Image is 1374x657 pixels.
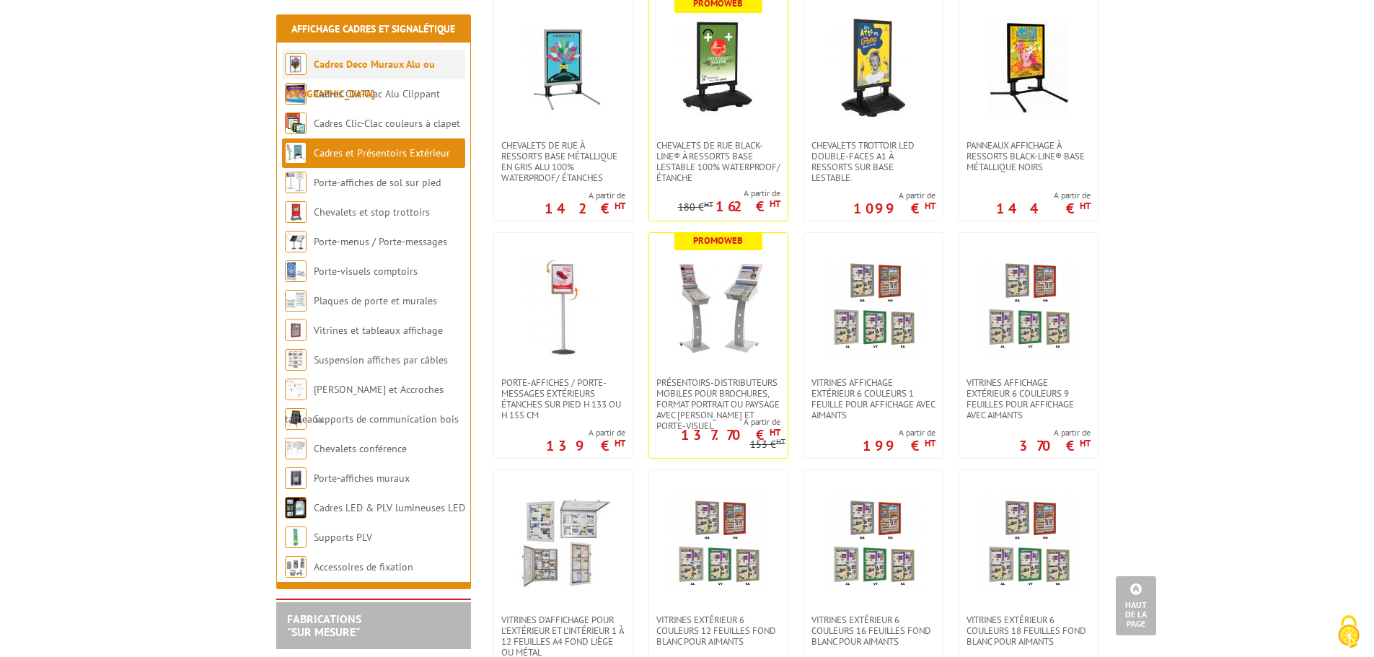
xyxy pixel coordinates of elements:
a: Cadres Clic-Clac couleurs à clapet [314,117,460,130]
span: Panneaux affichage à ressorts Black-Line® base métallique Noirs [966,140,1091,172]
img: Vitrines extérieur 6 couleurs 18 feuilles fond blanc pour aimants [978,492,1079,593]
img: Cimaises et Accroches tableaux [285,379,307,400]
span: Présentoirs-distributeurs mobiles pour brochures, format portrait ou paysage avec [PERSON_NAME] e... [656,377,780,431]
a: Chevalets conférence [314,442,407,455]
p: 142 € [545,204,625,213]
span: A partir de [996,190,1091,201]
a: Cadres Clic-Clac Alu Clippant [314,87,440,100]
p: 162 € [715,202,780,211]
sup: HT [704,199,713,209]
img: Présentoirs-distributeurs mobiles pour brochures, format portrait ou paysage avec capot et porte-... [668,255,769,356]
a: Porte-visuels comptoirs [314,265,418,278]
span: Porte-affiches / Porte-messages extérieurs étanches sur pied h 133 ou h 155 cm [501,377,625,420]
img: Chevalets de rue à ressorts base métallique en Gris Alu 100% WATERPROOF/ Étanches [513,17,614,118]
img: Chevalets conférence [285,438,307,459]
img: Vitrines d'affichage pour l'extérieur et l'intérieur 1 à 12 feuilles A4 fond liège ou métal [513,492,614,593]
span: Chevalets Trottoir LED double-faces A1 à ressorts sur base lestable. [811,140,935,183]
a: Haut de la page [1116,576,1156,635]
img: Vitrines extérieur 6 couleurs 16 feuilles fond blanc pour aimants [823,492,924,593]
a: Cadres LED & PLV lumineuses LED [314,501,465,514]
p: 1099 € [853,204,935,213]
span: A partir de [863,427,935,438]
a: Supports PLV [314,531,372,544]
a: Porte-affiches de sol sur pied [314,176,441,189]
p: 144 € [996,204,1091,213]
img: Chevalets de rue Black-Line® à ressorts base lestable 100% WATERPROOF/ Étanche [668,17,769,118]
sup: HT [615,200,625,212]
img: Vitrines et tableaux affichage [285,319,307,341]
a: Chevalets de rue Black-Line® à ressorts base lestable 100% WATERPROOF/ Étanche [649,140,788,183]
span: A partir de [678,188,780,199]
img: Panneaux affichage à ressorts Black-Line® base métallique Noirs [978,17,1079,118]
a: Cadres et Présentoirs Extérieur [314,146,450,159]
sup: HT [770,426,780,438]
p: 153 € [750,439,785,450]
p: 180 € [678,202,713,213]
span: A partir de [546,427,625,438]
img: Cookies (fenêtre modale) [1331,614,1367,650]
p: 137.70 € [681,431,780,439]
a: Panneaux affichage à ressorts Black-Line® base métallique Noirs [959,140,1098,172]
span: Vitrines affichage extérieur 6 couleurs 1 feuille pour affichage avec aimants [811,377,935,420]
img: Porte-affiches / Porte-messages extérieurs étanches sur pied h 133 ou h 155 cm [513,255,614,356]
a: Vitrines extérieur 6 couleurs 16 feuilles fond blanc pour aimants [804,614,943,647]
a: [PERSON_NAME] et Accroches tableaux [285,383,444,425]
p: 370 € [1019,441,1091,450]
a: Porte-menus / Porte-messages [314,235,447,248]
img: Cadres Clic-Clac couleurs à clapet [285,113,307,134]
span: A partir de [853,190,935,201]
span: Vitrines extérieur 6 couleurs 18 feuilles fond blanc pour aimants [966,614,1091,647]
sup: HT [925,437,935,449]
img: Chevalets Trottoir LED double-faces A1 à ressorts sur base lestable. [823,17,924,118]
span: Chevalets de rue à ressorts base métallique en Gris Alu 100% WATERPROOF/ Étanches [501,140,625,183]
a: FABRICATIONS"Sur Mesure" [287,612,361,639]
sup: HT [1080,200,1091,212]
a: Plaques de porte et murales [314,294,437,307]
a: Chevalets Trottoir LED double-faces A1 à ressorts sur base lestable. [804,140,943,183]
img: Supports PLV [285,526,307,548]
img: Suspension affiches par câbles [285,349,307,371]
a: Vitrines extérieur 6 couleurs 18 feuilles fond blanc pour aimants [959,614,1098,647]
span: Vitrines affichage extérieur 6 couleurs 9 feuilles pour affichage avec aimants [966,377,1091,420]
sup: HT [615,437,625,449]
span: A partir de [545,190,625,201]
a: Affichage Cadres et Signalétique [291,22,455,35]
img: Porte-affiches de sol sur pied [285,172,307,193]
a: Cadres Deco Muraux Alu ou [GEOGRAPHIC_DATA] [285,58,435,100]
img: Accessoires de fixation [285,556,307,578]
b: Promoweb [693,234,743,247]
img: Porte-affiches muraux [285,467,307,489]
sup: HT [776,436,785,446]
span: A partir de [649,416,780,428]
a: Porte-affiches / Porte-messages extérieurs étanches sur pied h 133 ou h 155 cm [494,377,633,420]
a: Chevalets de rue à ressorts base métallique en Gris Alu 100% WATERPROOF/ Étanches [494,140,633,183]
a: Présentoirs-distributeurs mobiles pour brochures, format portrait ou paysage avec [PERSON_NAME] e... [649,377,788,431]
span: Vitrines extérieur 6 couleurs 16 feuilles fond blanc pour aimants [811,614,935,647]
sup: HT [770,198,780,210]
img: Cadres Deco Muraux Alu ou Bois [285,53,307,75]
img: Vitrines extérieur 6 couleurs 12 feuilles fond blanc pour aimants [668,492,769,593]
a: Chevalets et stop trottoirs [314,206,430,219]
span: Chevalets de rue Black-Line® à ressorts base lestable 100% WATERPROOF/ Étanche [656,140,780,183]
p: 139 € [546,441,625,450]
a: Vitrines extérieur 6 couleurs 12 feuilles fond blanc pour aimants [649,614,788,647]
a: Porte-affiches muraux [314,472,410,485]
img: Chevalets et stop trottoirs [285,201,307,223]
p: 199 € [863,441,935,450]
sup: HT [925,200,935,212]
button: Cookies (fenêtre modale) [1324,608,1374,657]
a: Accessoires de fixation [314,560,413,573]
img: Vitrines affichage extérieur 6 couleurs 9 feuilles pour affichage avec aimants [978,255,1079,356]
a: Suspension affiches par câbles [314,353,448,366]
img: Porte-menus / Porte-messages [285,231,307,252]
a: Supports de communication bois [314,413,459,425]
a: Vitrines affichage extérieur 6 couleurs 9 feuilles pour affichage avec aimants [959,377,1098,420]
span: Vitrines extérieur 6 couleurs 12 feuilles fond blanc pour aimants [656,614,780,647]
img: Plaques de porte et murales [285,290,307,312]
img: Cadres et Présentoirs Extérieur [285,142,307,164]
a: Vitrines affichage extérieur 6 couleurs 1 feuille pour affichage avec aimants [804,377,943,420]
sup: HT [1080,437,1091,449]
img: Cadres LED & PLV lumineuses LED [285,497,307,519]
span: A partir de [1019,427,1091,438]
img: Porte-visuels comptoirs [285,260,307,282]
